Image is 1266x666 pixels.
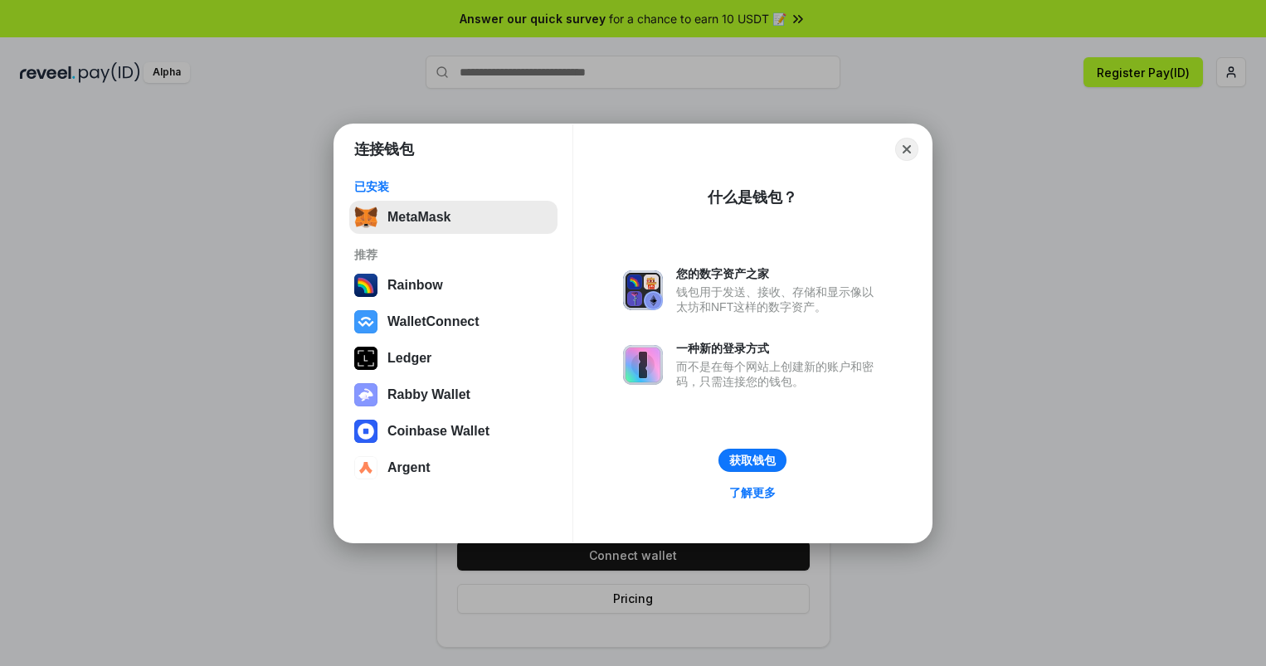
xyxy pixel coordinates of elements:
img: svg+xml,%3Csvg%20fill%3D%22none%22%20height%3D%2233%22%20viewBox%3D%220%200%2035%2033%22%20width%... [354,206,377,229]
div: Ledger [387,351,431,366]
a: 了解更多 [719,482,786,503]
div: 推荐 [354,247,553,262]
button: MetaMask [349,201,558,234]
div: Coinbase Wallet [387,424,489,439]
button: Ledger [349,342,558,375]
div: 钱包用于发送、接收、存储和显示像以太坊和NFT这样的数字资产。 [676,284,882,314]
button: Rainbow [349,269,558,302]
div: WalletConnect [387,314,480,329]
button: Rabby Wallet [349,378,558,411]
img: svg+xml,%3Csvg%20width%3D%2228%22%20height%3D%2228%22%20viewBox%3D%220%200%2028%2028%22%20fill%3D... [354,456,377,479]
div: Argent [387,460,431,475]
img: svg+xml,%3Csvg%20width%3D%2228%22%20height%3D%2228%22%20viewBox%3D%220%200%2028%2028%22%20fill%3D... [354,310,377,333]
img: svg+xml,%3Csvg%20xmlns%3D%22http%3A%2F%2Fwww.w3.org%2F2000%2Fsvg%22%20width%3D%2228%22%20height%3... [354,347,377,370]
div: 了解更多 [729,485,776,500]
button: Argent [349,451,558,484]
div: Rabby Wallet [387,387,470,402]
div: 已安装 [354,179,553,194]
button: Coinbase Wallet [349,415,558,448]
div: 获取钱包 [729,453,776,468]
div: MetaMask [387,210,450,225]
img: svg+xml,%3Csvg%20width%3D%22120%22%20height%3D%22120%22%20viewBox%3D%220%200%20120%20120%22%20fil... [354,274,377,297]
div: 一种新的登录方式 [676,341,882,356]
img: svg+xml,%3Csvg%20width%3D%2228%22%20height%3D%2228%22%20viewBox%3D%220%200%2028%2028%22%20fill%3D... [354,420,377,443]
img: svg+xml,%3Csvg%20xmlns%3D%22http%3A%2F%2Fwww.w3.org%2F2000%2Fsvg%22%20fill%3D%22none%22%20viewBox... [623,270,663,310]
button: WalletConnect [349,305,558,338]
button: 获取钱包 [718,449,786,472]
button: Close [895,138,918,161]
img: svg+xml,%3Csvg%20xmlns%3D%22http%3A%2F%2Fwww.w3.org%2F2000%2Fsvg%22%20fill%3D%22none%22%20viewBox... [354,383,377,406]
div: 而不是在每个网站上创建新的账户和密码，只需连接您的钱包。 [676,359,882,389]
div: 什么是钱包？ [708,187,797,207]
img: svg+xml,%3Csvg%20xmlns%3D%22http%3A%2F%2Fwww.w3.org%2F2000%2Fsvg%22%20fill%3D%22none%22%20viewBox... [623,345,663,385]
h1: 连接钱包 [354,139,414,159]
div: Rainbow [387,278,443,293]
div: 您的数字资产之家 [676,266,882,281]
